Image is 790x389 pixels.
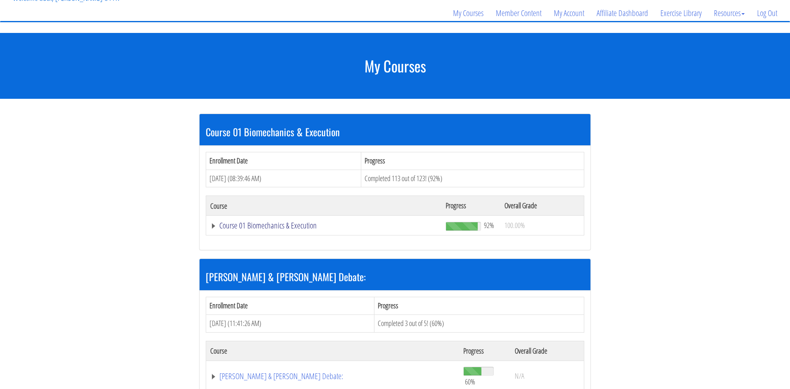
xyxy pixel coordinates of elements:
a: Course 01 Biomechanics & Execution [210,221,437,230]
td: Completed 113 out of 123! (92%) [361,170,584,187]
td: Completed 3 out of 5! (60%) [374,314,584,332]
th: Progress [459,341,511,361]
th: Progress [374,297,584,315]
th: Course [206,196,441,216]
th: Overall Grade [511,341,584,361]
td: [DATE] (11:41:26 AM) [206,314,374,332]
td: 100.00% [500,216,584,235]
th: Course [206,341,459,361]
a: [PERSON_NAME] & [PERSON_NAME] Debate: [210,372,455,380]
th: Enrollment Date [206,152,361,170]
td: [DATE] (08:39:46 AM) [206,170,361,187]
span: 60% [465,377,475,386]
h3: [PERSON_NAME] & [PERSON_NAME] Debate: [206,271,584,282]
th: Enrollment Date [206,297,374,315]
th: Progress [361,152,584,170]
h3: Course 01 Biomechanics & Execution [206,126,584,137]
th: Overall Grade [500,196,584,216]
th: Progress [441,196,500,216]
span: 92% [484,221,494,230]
